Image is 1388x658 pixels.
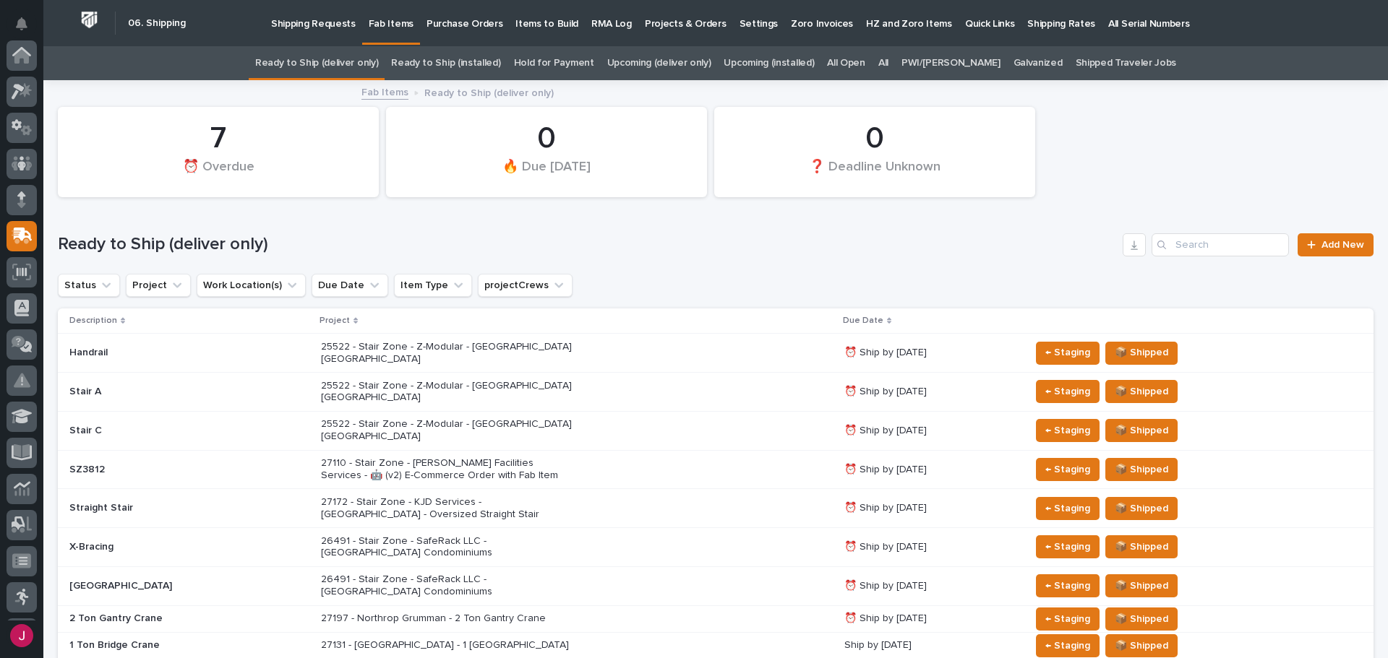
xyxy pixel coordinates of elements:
[1036,497,1100,520] button: ← Staging
[69,639,309,651] p: 1 Ton Bridge Crane
[1105,342,1178,365] button: 📦 Shipped
[844,425,1019,437] p: ⏰ Ship by [DATE]
[1105,634,1178,657] button: 📦 Shipped
[844,639,1019,651] p: Ship by [DATE]
[1045,461,1090,478] span: ← Staging
[69,425,309,437] p: Stair C
[1045,610,1090,628] span: ← Staging
[321,535,574,560] p: 26491 - Stair Zone - SafeRack LLC - [GEOGRAPHIC_DATA] Condominiums
[58,334,1374,373] tr: Handrail25522 - Stair Zone - Z-Modular - [GEOGRAPHIC_DATA] [GEOGRAPHIC_DATA]⏰ Ship by [DATE]← Sta...
[1036,419,1100,442] button: ← Staging
[58,489,1374,528] tr: Straight Stair27172 - Stair Zone - KJD Services - [GEOGRAPHIC_DATA] - Oversized Straight Stair⏰ S...
[321,639,574,651] p: 27131 - [GEOGRAPHIC_DATA] - 1 [GEOGRAPHIC_DATA]
[58,372,1374,411] tr: Stair A25522 - Stair Zone - Z-Modular - [GEOGRAPHIC_DATA] [GEOGRAPHIC_DATA]⏰ Ship by [DATE]← Stag...
[391,46,500,80] a: Ready to Ship (installed)
[126,274,191,297] button: Project
[1115,422,1168,439] span: 📦 Shipped
[1045,344,1090,361] span: ← Staging
[514,46,594,80] a: Hold for Payment
[394,274,472,297] button: Item Type
[901,46,1001,80] a: PWI/[PERSON_NAME]
[69,580,309,592] p: [GEOGRAPHIC_DATA]
[1014,46,1063,80] a: Galvanized
[878,46,888,80] a: All
[128,17,186,30] h2: 06. Shipping
[7,620,37,651] button: users-avatar
[1036,634,1100,657] button: ← Staging
[321,380,574,404] p: 25522 - Stair Zone - Z-Modular - [GEOGRAPHIC_DATA] [GEOGRAPHIC_DATA]
[1036,535,1100,558] button: ← Staging
[1036,574,1100,597] button: ← Staging
[1105,380,1178,403] button: 📦 Shipped
[843,313,883,329] p: Due Date
[69,502,309,514] p: Straight Stair
[197,274,306,297] button: Work Location(s)
[844,612,1019,625] p: ⏰ Ship by [DATE]
[320,313,350,329] p: Project
[1045,383,1090,400] span: ← Staging
[1045,637,1090,654] span: ← Staging
[724,46,814,80] a: Upcoming (installed)
[1115,538,1168,555] span: 📦 Shipped
[321,612,574,625] p: 27197 - Northrop Grumman - 2 Ton Gantry Crane
[321,573,574,598] p: 26491 - Stair Zone - SafeRack LLC - [GEOGRAPHIC_DATA] Condominiums
[411,121,682,157] div: 0
[1115,461,1168,478] span: 📦 Shipped
[1036,458,1100,481] button: ← Staging
[1105,419,1178,442] button: 📦 Shipped
[1105,535,1178,558] button: 📦 Shipped
[58,234,1117,255] h1: Ready to Ship (deliver only)
[1115,610,1168,628] span: 📦 Shipped
[82,121,354,157] div: 7
[312,274,388,297] button: Due Date
[1321,240,1364,250] span: Add New
[1115,577,1168,594] span: 📦 Shipped
[1105,458,1178,481] button: 📦 Shipped
[18,17,37,40] div: Notifications
[1115,344,1168,361] span: 📦 Shipped
[1036,342,1100,365] button: ← Staging
[58,274,120,297] button: Status
[1036,607,1100,631] button: ← Staging
[1045,422,1090,439] span: ← Staging
[1045,538,1090,555] span: ← Staging
[1115,500,1168,517] span: 📦 Shipped
[844,347,1019,359] p: ⏰ Ship by [DATE]
[321,496,574,521] p: 27172 - Stair Zone - KJD Services - [GEOGRAPHIC_DATA] - Oversized Straight Stair
[478,274,573,297] button: projectCrews
[1036,380,1100,403] button: ← Staging
[361,83,408,100] a: Fab Items
[1105,574,1178,597] button: 📦 Shipped
[69,313,117,329] p: Description
[1115,637,1168,654] span: 📦 Shipped
[1076,46,1177,80] a: Shipped Traveler Jobs
[607,46,711,80] a: Upcoming (deliver only)
[69,612,309,625] p: 2 Ton Gantry Crane
[739,121,1011,157] div: 0
[82,158,354,189] div: ⏰ Overdue
[739,158,1011,189] div: ❓ Deadline Unknown
[827,46,865,80] a: All Open
[321,341,574,365] p: 25522 - Stair Zone - Z-Modular - [GEOGRAPHIC_DATA] [GEOGRAPHIC_DATA]
[58,528,1374,567] tr: X-Bracing26491 - Stair Zone - SafeRack LLC - [GEOGRAPHIC_DATA] Condominiums⏰ Ship by [DATE]← Stag...
[1045,500,1090,517] span: ← Staging
[1105,497,1178,520] button: 📦 Shipped
[1105,607,1178,631] button: 📦 Shipped
[69,541,309,553] p: X-Bracing
[255,46,378,80] a: Ready to Ship (deliver only)
[844,541,1019,553] p: ⏰ Ship by [DATE]
[76,7,103,33] img: Workspace Logo
[424,84,554,100] p: Ready to Ship (deliver only)
[58,411,1374,450] tr: Stair C25522 - Stair Zone - Z-Modular - [GEOGRAPHIC_DATA] [GEOGRAPHIC_DATA]⏰ Ship by [DATE]← Stag...
[321,418,574,443] p: 25522 - Stair Zone - Z-Modular - [GEOGRAPHIC_DATA] [GEOGRAPHIC_DATA]
[411,158,682,189] div: 🔥 Due [DATE]
[58,450,1374,489] tr: SZ381227110 - Stair Zone - [PERSON_NAME] Facilities Services - 🤖 (v2) E-Commerce Order with Fab I...
[69,386,309,398] p: Stair A
[844,580,1019,592] p: ⏰ Ship by [DATE]
[1152,233,1289,256] input: Search
[321,457,574,482] p: 27110 - Stair Zone - [PERSON_NAME] Facilities Services - 🤖 (v2) E-Commerce Order with Fab Item
[844,386,1019,398] p: ⏰ Ship by [DATE]
[1115,383,1168,400] span: 📦 Shipped
[69,464,309,476] p: SZ3812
